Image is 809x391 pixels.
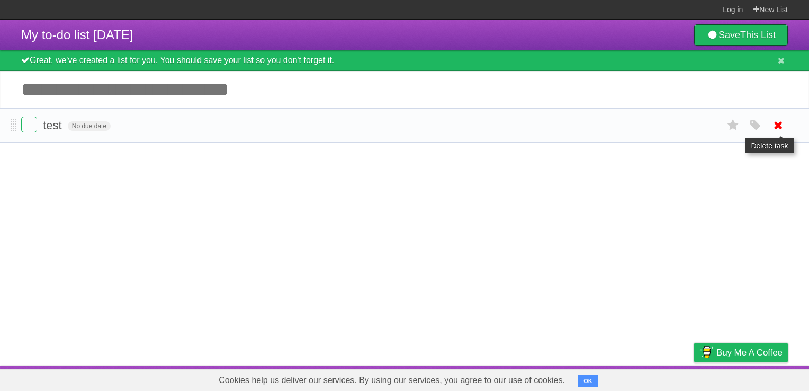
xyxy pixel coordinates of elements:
[553,368,576,388] a: About
[694,343,788,362] a: Buy me a coffee
[208,370,576,391] span: Cookies help us deliver our services. By using our services, you agree to our use of cookies.
[588,368,631,388] a: Developers
[680,368,708,388] a: Privacy
[68,121,111,131] span: No due date
[721,368,788,388] a: Suggest a feature
[644,368,668,388] a: Terms
[694,24,788,46] a: SaveThis List
[21,28,133,42] span: My to-do list [DATE]
[716,343,783,362] span: Buy me a coffee
[723,117,743,134] label: Star task
[578,375,598,387] button: OK
[699,343,714,361] img: Buy me a coffee
[43,119,64,132] span: test
[21,117,37,132] label: Done
[740,30,776,40] b: This List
